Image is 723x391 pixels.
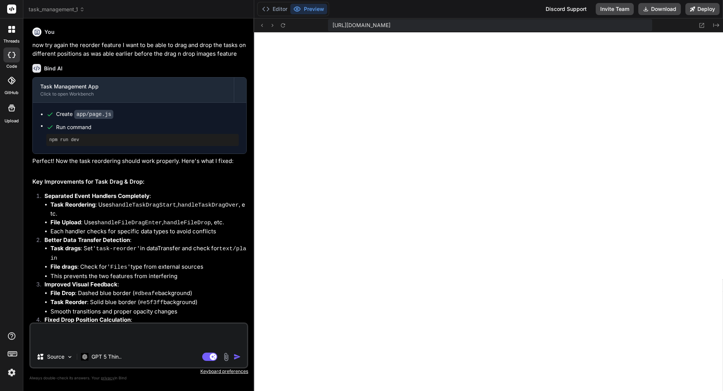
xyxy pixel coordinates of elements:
[67,354,73,360] img: Pick Models
[50,298,247,307] li: : Solid blue border ( background)
[56,123,239,131] span: Run command
[3,38,20,44] label: threads
[685,3,720,15] button: Deploy
[222,353,230,361] img: attachment
[98,220,162,226] code: handleFileDragEnter
[50,227,247,236] li: Each handler checks for specific data types to avoid conflicts
[50,289,247,298] li: : Dashed blue border ( background)
[40,83,226,90] div: Task Management App
[47,353,64,361] p: Source
[29,6,85,13] span: task_management_1
[5,90,18,96] label: GitHub
[254,32,723,391] iframe: Preview
[50,289,75,297] strong: File Drop
[50,201,95,208] strong: Task Reordering
[44,236,247,245] p: :
[50,263,77,270] strong: File drags
[32,157,247,166] p: Perfect! Now the task reordering should work properly. Here's what I fixed:
[50,201,247,218] li: : Uses , , etc.
[74,110,113,119] code: app/page.js
[6,63,17,70] label: code
[107,264,131,271] code: 'Files'
[333,21,390,29] span: [URL][DOMAIN_NAME]
[33,78,234,102] button: Task Management AppClick to open Workbench
[50,244,247,263] li: : Set in dataTransfer and check for
[44,65,63,72] h6: Bind AI
[49,137,236,143] pre: npm run dev
[638,3,681,15] button: Download
[44,192,149,199] strong: Separated Event Handlers Completely
[541,3,591,15] div: Discord Support
[134,291,158,297] code: #dbeafe
[44,316,131,323] strong: Fixed Drop Position Calculation
[44,281,117,288] strong: Improved Visual Feedback
[32,41,247,58] p: now try again the reorder feature I want to be able to drag and drop the tasks on different posit...
[259,4,290,14] button: Editor
[29,368,248,374] p: Keyboard preferences
[44,236,130,243] strong: Better Data Transfer Detection
[50,263,247,272] li: : Check for type from external sources
[596,3,634,15] button: Invite Team
[29,374,248,382] p: Always double-check its answers. Your in Bind
[233,353,241,361] img: icon
[290,4,327,14] button: Preview
[44,316,247,324] p: :
[92,353,122,361] p: GPT 5 Thin..
[5,366,18,379] img: settings
[50,218,247,228] li: : Uses , , etc.
[101,376,114,380] span: privacy
[56,110,113,118] div: Create
[81,353,88,360] img: GPT 5 Thinking High
[140,300,163,306] code: #e5f3ff
[163,220,211,226] code: handleFileDrop
[5,118,19,124] label: Upload
[93,246,140,252] code: 'task-reorder'
[40,91,226,97] div: Click to open Workbench
[112,202,176,208] code: handleTaskDragStart
[50,245,81,252] strong: Task drags
[44,28,55,36] h6: You
[44,192,247,201] p: :
[50,307,247,316] li: Smooth transitions and proper opacity changes
[50,298,87,306] strong: Task Reorder
[178,202,239,208] code: handleTaskDragOver
[44,280,247,289] p: :
[32,178,247,186] h2: Key Improvements for Task Drag & Drop:
[50,219,81,226] strong: File Upload
[50,246,246,262] code: text/plain
[50,272,247,281] li: This prevents the two features from interfering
